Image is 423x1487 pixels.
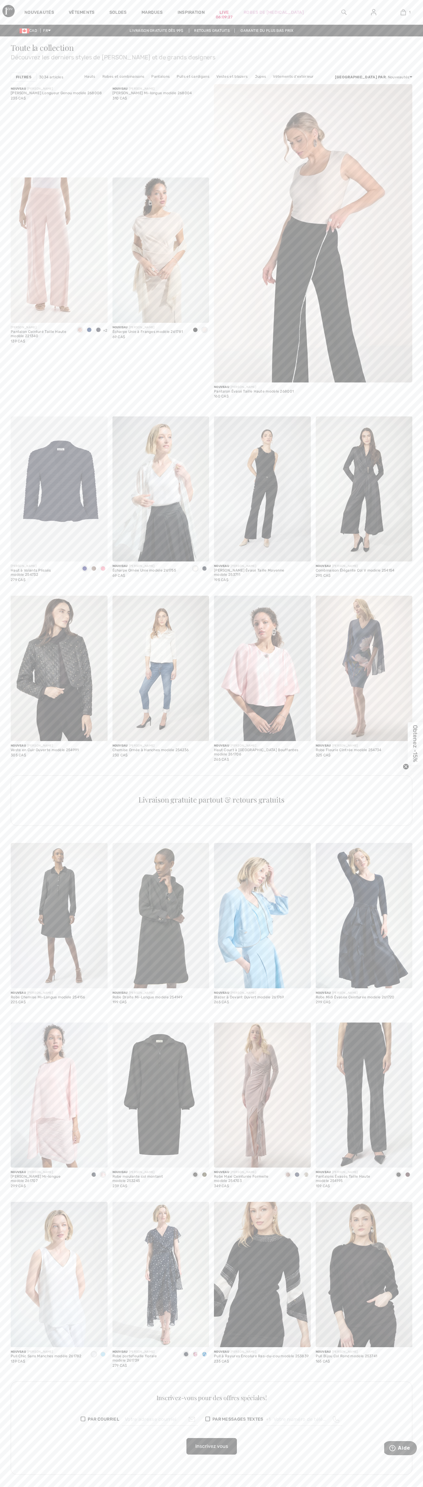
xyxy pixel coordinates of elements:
img: Pull à Rayures Encolure Ras-du-cou modèle 253839. Noir/Blanc Cassé [214,1202,311,1347]
div: [PERSON_NAME] [316,1170,389,1175]
span: Nouveau [112,744,128,747]
img: Robe Fleurie Cintrée modèle 254734. Bleu Minuit/Multi [316,596,413,741]
div: Robe moulante col montant modèle 253245 [112,1175,186,1183]
div: [PERSON_NAME] Évasé Taille Moyenne modèle 253711 [214,568,311,577]
span: 305 CA$ [11,753,26,757]
span: FR [43,28,51,33]
div: [PERSON_NAME] [214,991,284,995]
a: Jean Évasé Taille Moyenne modèle 253711. Noir [214,416,311,562]
strong: [GEOGRAPHIC_DATA] par [335,75,386,79]
input: Votre adresse courriel [122,1413,198,1426]
div: Black [394,1170,403,1180]
div: Petal pink [98,1170,108,1180]
div: Midnight Blue [200,564,209,574]
div: [PERSON_NAME] [11,325,71,330]
a: Pull Bijou Col Rond modèle 253741. Noir [316,1202,413,1347]
span: 1 [409,9,410,15]
div: [PERSON_NAME] [112,1350,177,1354]
img: Chemise Ornée à Hanches modèle 254236. Champagne [112,596,209,741]
div: Vanilla 30 [191,564,200,574]
img: Mes infos [371,9,376,16]
div: Royal Sapphire 163 [85,325,94,335]
a: Live06:09:27 [219,9,229,16]
a: Jupes [252,73,269,80]
img: Robe Fourreau Mi-longue modèle 261707. Bleu Nuit [11,1023,108,1168]
div: [PERSON_NAME] [214,564,311,568]
div: Midnight Blue [80,564,89,574]
div: Blazer à Devant Ouvert modèle 261769 [214,995,284,1000]
span: 299 CA$ [11,1184,26,1188]
span: CAD [20,28,39,33]
a: Veste en Cuir Ouverte modèle 254991. Noir [11,596,108,741]
a: Livraison gratuite dès 99$ [125,28,188,33]
div: : Nouveautés [335,74,412,80]
span: Nouveau [112,564,128,568]
img: Blazer à Devant Ouvert modèle 261769. Sky blue [214,843,311,988]
div: Champagne 171 [200,325,209,335]
div: [PERSON_NAME] [11,1350,82,1354]
span: +1 [266,1416,271,1422]
span: Toute la collection [11,42,74,53]
img: check [205,1417,210,1421]
span: 225 CA$ [11,1000,26,1004]
span: Nouveau [11,1350,26,1354]
a: Vêtements d'extérieur [270,73,317,80]
span: Nouveau [214,1170,229,1174]
div: [PERSON_NAME] Mi-longue modèle 268004 [112,91,192,95]
span: Nouveau [112,326,128,329]
span: 165 CA$ [316,1359,330,1363]
div: Multi [191,1350,200,1360]
span: Obtenez -15% [412,725,419,762]
span: Nouveau [112,87,128,91]
div: Haut Court à [GEOGRAPHIC_DATA] Bouffantes modèle 261706 [214,748,311,757]
span: 279 CA$ [11,578,25,582]
div: Sand [89,564,98,574]
div: Robe Midi Évasée Ceinturée modèle 261720 [316,995,395,1000]
a: Vestes et blazers [213,73,251,80]
img: Robe moulante col montant modèle 253245. Noir [112,1023,209,1168]
div: Navy Blue [292,1170,302,1180]
div: [PERSON_NAME] [11,87,102,91]
div: Vanilla/blue [200,1350,209,1360]
div: Pull à Rayures Encolure Ras-du-cou modèle 253839 [214,1354,309,1358]
div: [PERSON_NAME] [316,564,395,568]
div: Midnight Blue/Vanilla [182,1350,191,1360]
div: Livraison gratuite partout & retours gratuits [19,796,404,803]
div: [PERSON_NAME] [112,325,183,330]
span: Nouveau [11,1170,26,1174]
a: Se connecter [366,9,381,16]
a: Robes de [MEDICAL_DATA] [244,9,304,16]
span: Nouveau [214,564,229,568]
iframe: Ouvre un widget dans lequel vous pouvez trouver plus d’informations [384,1441,417,1456]
div: Black [191,325,200,335]
div: Rose [283,1170,292,1180]
a: Pulls et cardigans [174,73,212,80]
div: Burgundy [403,1170,412,1180]
div: Quartz [75,325,85,335]
a: Pull Chic Sans Manches modèle 261782. Vanille 30 [11,1202,108,1347]
img: Robe Chemise Mi-Longue modèle 254156. Noir [11,843,108,988]
img: 1ère Avenue [2,5,15,17]
div: Haut à Volants Plissés modèle 254732 [11,568,75,577]
a: Hauts [81,73,98,80]
div: [PERSON_NAME] [214,1170,278,1175]
span: 235 CA$ [11,96,26,100]
a: Pantalons Évasés Taille Haute modèle 254195. Noir [316,1023,413,1168]
a: Haut à Volants Plissés modèle 254732. Bleu Nuit [11,416,108,562]
div: Écharpe Unie à Franges modèle 261781 [112,330,183,334]
div: Obtenez -15%Close teaser [408,722,423,765]
div: Khaki [200,1170,209,1180]
span: 230 CA$ [112,753,128,757]
span: 265 CA$ [214,757,229,762]
img: Mon panier [401,9,406,16]
div: [PERSON_NAME] [11,991,85,995]
img: Haut Court à Manches Bouffantes modèle 261706. Petal pink [214,596,311,741]
div: Pull Chic Sans Manches modèle 261782 [11,1354,82,1358]
span: Nouveau [112,1350,128,1354]
img: Robe Droite Mi-Longue modèle 254149. Noir [112,843,209,988]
